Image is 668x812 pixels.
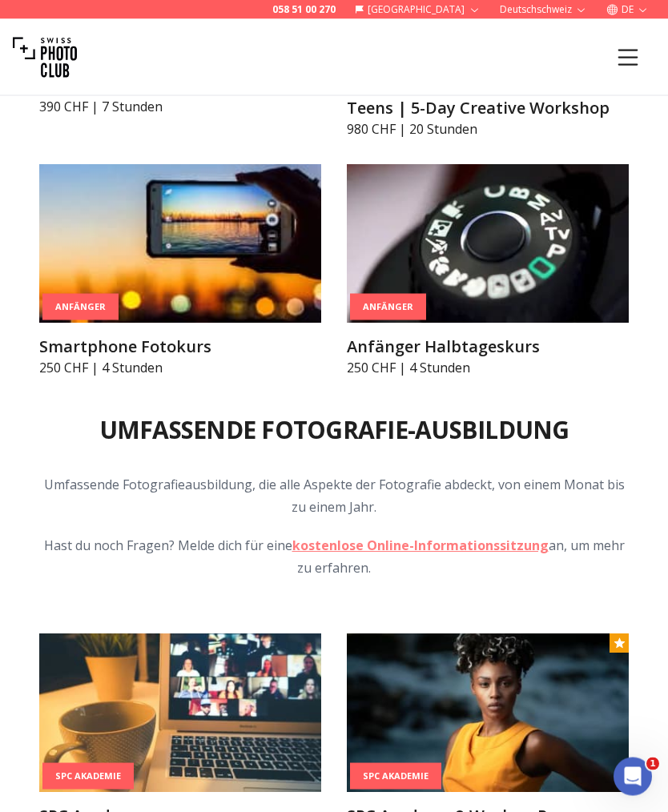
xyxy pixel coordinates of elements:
[39,165,321,378] a: Smartphone FotokursAnfängerSmartphone Fotokurs250 CHF | 4 Stunden
[39,634,321,793] img: SPC Academy Informationsveranstaltung
[601,30,655,85] button: Menu
[42,764,134,790] div: SPC Akademie
[39,336,321,359] h3: Smartphone Fotokurs
[39,165,321,324] img: Smartphone Fotokurs
[347,120,629,139] p: 980 CHF | 20 Stunden
[614,758,652,796] iframe: Intercom live chat
[272,3,336,16] a: 058 51 00 270
[39,359,321,378] p: 250 CHF | 4 Stunden
[292,537,549,555] a: kostenlose Online-Informationssitzung
[646,758,659,770] span: 1
[39,98,321,117] p: 390 CHF | 7 Stunden
[347,634,629,793] img: SPC Academy 8-Wochen-Programm
[347,336,629,359] h3: Anfänger Halbtageskurs
[347,165,629,324] img: Anfänger Halbtageskurs
[39,535,629,580] p: Hast du noch Fragen? Melde dich für eine an, um mehr zu erfahren.
[350,764,441,790] div: SPC Akademie
[99,416,569,445] h2: Umfassende Fotografie-Ausbildung
[42,295,119,321] div: Anfänger
[347,75,629,120] h3: Photography Summer Camp for Teens | 5-Day Creative Workshop
[347,165,629,378] a: Anfänger HalbtageskursAnfängerAnfänger Halbtageskurs250 CHF | 4 Stunden
[13,26,77,90] img: Swiss photo club
[39,474,629,519] p: Umfassende Fotografieausbildung, die alle Aspekte der Fotografie abdeckt, von einem Monat bis zu ...
[350,295,426,321] div: Anfänger
[347,359,629,378] p: 250 CHF | 4 Stunden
